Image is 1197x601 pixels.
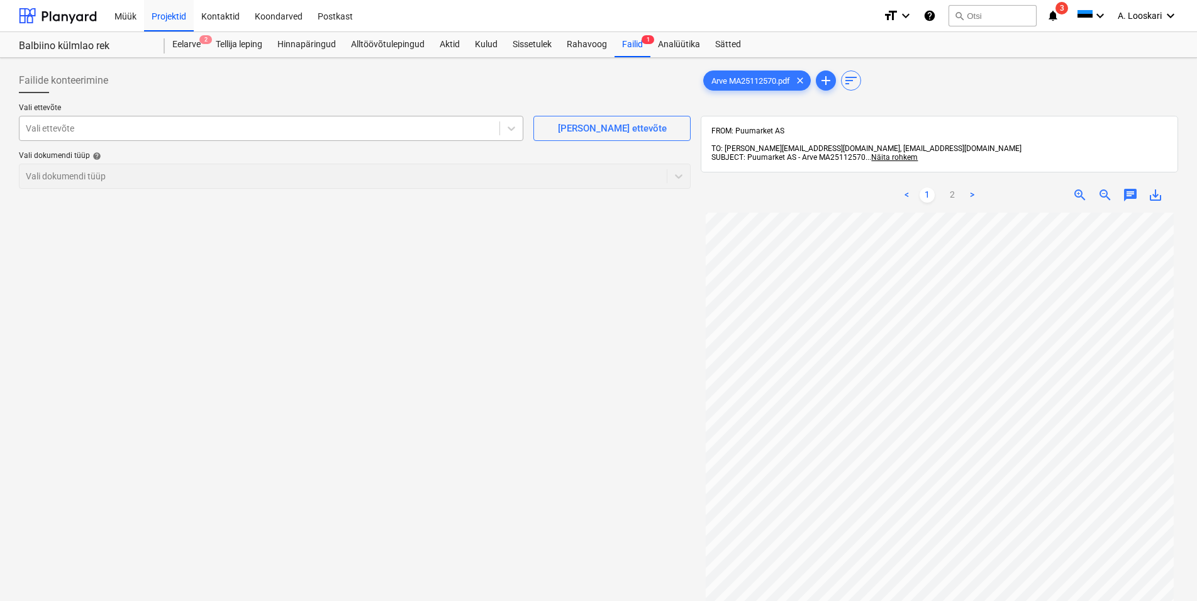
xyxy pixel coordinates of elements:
span: A. Looskari [1118,11,1162,21]
span: Näita rohkem [871,153,918,162]
span: ... [866,153,918,162]
span: save_alt [1148,188,1163,203]
a: Page 2 [945,188,960,203]
span: zoom_out [1098,188,1113,203]
div: Eelarve [165,32,208,57]
i: keyboard_arrow_down [1163,8,1178,23]
i: Abikeskus [923,8,936,23]
div: Failid [615,32,650,57]
a: Hinnapäringud [270,32,343,57]
a: Aktid [432,32,467,57]
i: keyboard_arrow_down [898,8,913,23]
a: Next page [965,188,980,203]
a: Previous page [899,188,915,203]
a: Eelarve2 [165,32,208,57]
a: Failid1 [615,32,650,57]
a: Page 1 is your current page [920,188,935,203]
button: [PERSON_NAME] ettevõte [533,116,691,141]
i: notifications [1047,8,1059,23]
a: Alltöövõtulepingud [343,32,432,57]
span: clear [793,73,808,88]
span: Failide konteerimine [19,73,108,88]
iframe: Chat Widget [1134,541,1197,601]
a: Sätted [708,32,749,57]
a: Sissetulek [505,32,559,57]
a: Rahavoog [559,32,615,57]
button: Otsi [949,5,1037,26]
span: 1 [642,35,654,44]
div: Arve MA25112570.pdf [703,70,811,91]
span: Arve MA25112570.pdf [704,76,798,86]
span: sort [843,73,859,88]
span: TO: [PERSON_NAME][EMAIL_ADDRESS][DOMAIN_NAME], [EMAIL_ADDRESS][DOMAIN_NAME] [711,144,1022,153]
span: SUBJECT: Puumarket AS - Arve MA25112570 [711,153,866,162]
span: chat [1123,188,1138,203]
i: format_size [883,8,898,23]
span: 2 [199,35,212,44]
span: FROM: Puumarket AS [711,126,784,135]
a: Analüütika [650,32,708,57]
p: Vali ettevõte [19,103,523,116]
span: zoom_in [1072,188,1088,203]
div: [PERSON_NAME] ettevõte [558,120,667,137]
span: help [90,152,101,160]
span: add [818,73,833,88]
span: 3 [1055,2,1068,14]
div: Vali dokumendi tüüp [19,151,691,161]
span: search [954,11,964,21]
i: keyboard_arrow_down [1093,8,1108,23]
div: Balbiino külmlao rek [19,40,150,53]
a: Kulud [467,32,505,57]
a: Tellija leping [208,32,270,57]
